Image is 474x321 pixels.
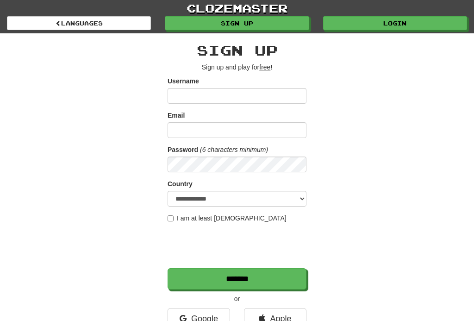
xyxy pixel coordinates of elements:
[168,43,306,58] h2: Sign up
[168,63,306,72] p: Sign up and play for !
[7,16,151,30] a: Languages
[168,215,174,221] input: I am at least [DEMOGRAPHIC_DATA]
[168,227,308,264] iframe: reCAPTCHA
[259,63,270,71] u: free
[168,111,185,120] label: Email
[168,145,198,154] label: Password
[200,146,268,153] em: (6 characters minimum)
[168,179,193,189] label: Country
[168,294,306,303] p: or
[323,16,467,30] a: Login
[168,76,199,86] label: Username
[165,16,309,30] a: Sign up
[168,214,287,223] label: I am at least [DEMOGRAPHIC_DATA]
